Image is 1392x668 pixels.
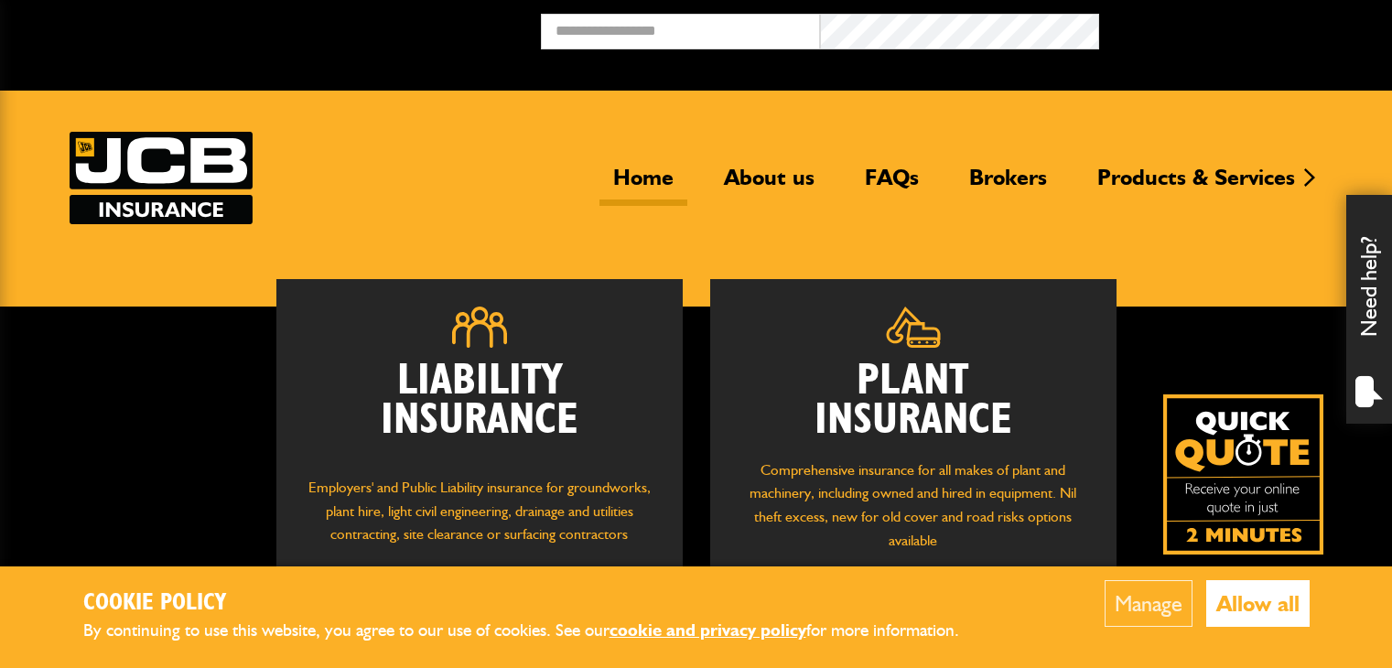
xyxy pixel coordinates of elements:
a: Brokers [955,164,1061,206]
a: cookie and privacy policy [610,620,806,641]
div: Need help? [1346,195,1392,424]
a: Home [599,164,687,206]
p: By continuing to use this website, you agree to our use of cookies. See our for more information. [83,617,989,645]
img: Quick Quote [1163,394,1323,555]
p: Comprehensive insurance for all makes of plant and machinery, including owned and hired in equipm... [738,458,1089,552]
button: Broker Login [1099,14,1378,42]
a: Get your insurance quote isn just 2-minutes [1163,394,1323,555]
button: Manage [1105,580,1192,627]
a: Products & Services [1084,164,1309,206]
h2: Cookie Policy [83,589,989,618]
p: Employers' and Public Liability insurance for groundworks, plant hire, light civil engineering, d... [304,476,655,564]
a: JCB Insurance Services [70,132,253,224]
h2: Liability Insurance [304,361,655,458]
button: Allow all [1206,580,1310,627]
h2: Plant Insurance [738,361,1089,440]
a: About us [710,164,828,206]
a: FAQs [851,164,933,206]
img: JCB Insurance Services logo [70,132,253,224]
